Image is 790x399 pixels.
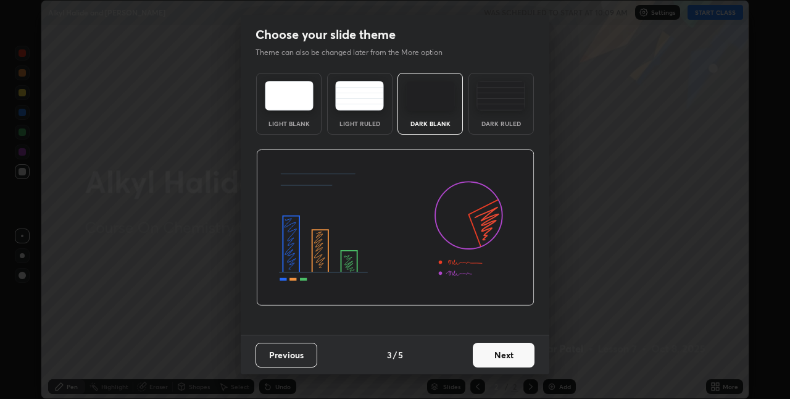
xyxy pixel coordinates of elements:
h4: 3 [387,348,392,361]
img: darkThemeBanner.d06ce4a2.svg [256,149,534,306]
p: Theme can also be changed later from the More option [256,47,455,58]
div: Light Blank [264,120,314,127]
button: Previous [256,343,317,367]
img: lightRuledTheme.5fabf969.svg [335,81,384,111]
div: Light Ruled [335,120,385,127]
img: darkRuledTheme.de295e13.svg [476,81,525,111]
div: Dark Ruled [476,120,526,127]
img: darkTheme.f0cc69e5.svg [406,81,455,111]
img: lightTheme.e5ed3b09.svg [265,81,314,111]
h2: Choose your slide theme [256,27,396,43]
div: Dark Blank [405,120,455,127]
h4: 5 [398,348,403,361]
h4: / [393,348,397,361]
button: Next [473,343,534,367]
